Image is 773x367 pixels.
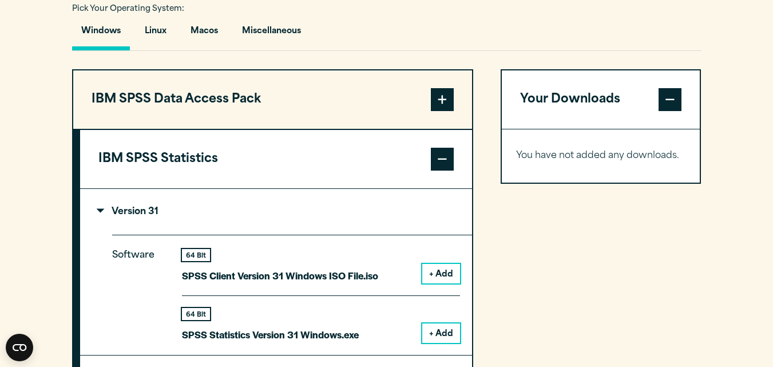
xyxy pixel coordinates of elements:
button: Miscellaneous [233,18,310,50]
button: + Add [422,323,460,343]
div: Your Downloads [502,129,700,183]
button: + Add [422,264,460,283]
div: 64 Bit [182,308,210,320]
button: Open CMP widget [6,334,33,361]
button: IBM SPSS Statistics [80,130,472,188]
span: Pick Your Operating System: [72,5,184,13]
button: Windows [72,18,130,50]
p: Version 31 [98,207,158,216]
p: SPSS Statistics Version 31 Windows.exe [182,326,359,343]
p: SPSS Client Version 31 Windows ISO File.iso [182,267,378,284]
button: Linux [136,18,176,50]
p: You have not added any downloads. [516,148,686,164]
button: Macos [181,18,227,50]
button: Your Downloads [502,70,700,129]
summary: Version 31 [80,189,472,235]
button: IBM SPSS Data Access Pack [73,70,472,129]
p: Software [112,247,164,334]
div: 64 Bit [182,249,210,261]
